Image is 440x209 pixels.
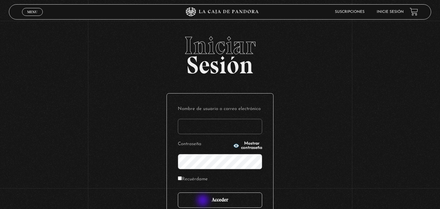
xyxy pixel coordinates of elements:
input: Acceder [178,193,262,208]
button: Mostrar contraseña [233,141,262,150]
label: Contraseña [178,140,231,149]
input: Recuérdame [178,176,182,180]
a: Inicie sesión [377,10,404,14]
h2: Sesión [9,33,431,72]
a: View your shopping cart [410,8,418,16]
label: Nombre de usuario o correo electrónico [178,105,262,114]
span: Menu [27,10,37,14]
span: Cerrar [25,15,40,19]
span: Mostrar contraseña [241,141,262,150]
label: Recuérdame [178,175,208,184]
span: Iniciar [9,33,431,58]
a: Suscripciones [335,10,365,14]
